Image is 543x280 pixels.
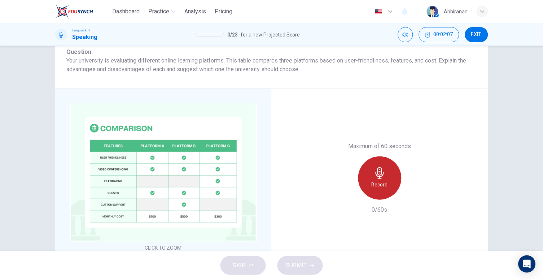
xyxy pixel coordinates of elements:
[70,103,257,242] img: undefined
[434,32,453,38] span: 00:02:07
[227,30,238,39] span: 0 / 23
[374,9,383,14] img: en
[145,5,179,18] button: Practice
[73,28,90,33] span: Linguaskill
[444,7,468,16] div: Abhiranan
[184,7,206,16] span: Analysis
[67,56,477,74] span: Your university is evaluating different online learning platforms. This table compares three plat...
[112,7,140,16] span: Dashboard
[55,4,93,19] img: EduSynch logo
[212,5,235,18] button: Pricing
[471,32,482,38] span: EXIT
[181,5,209,18] button: Analysis
[358,156,402,200] button: Record
[73,33,98,42] h1: Speaking
[109,5,143,18] button: Dashboard
[372,206,387,214] h6: 0/60s
[419,27,459,42] div: Hide
[427,6,438,17] img: Profile picture
[349,142,411,151] h6: Maximum of 60 seconds
[148,7,169,16] span: Practice
[215,7,232,16] span: Pricing
[518,255,536,273] div: Open Intercom Messenger
[419,27,459,42] button: 00:02:07
[55,4,110,19] a: EduSynch logo
[67,48,477,56] div: Question :
[241,30,300,39] span: for a new Projected Score
[398,27,413,42] div: Mute
[142,243,185,253] button: CLICK TO ZOOM
[465,27,488,42] button: EXIT
[372,180,388,189] h6: Record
